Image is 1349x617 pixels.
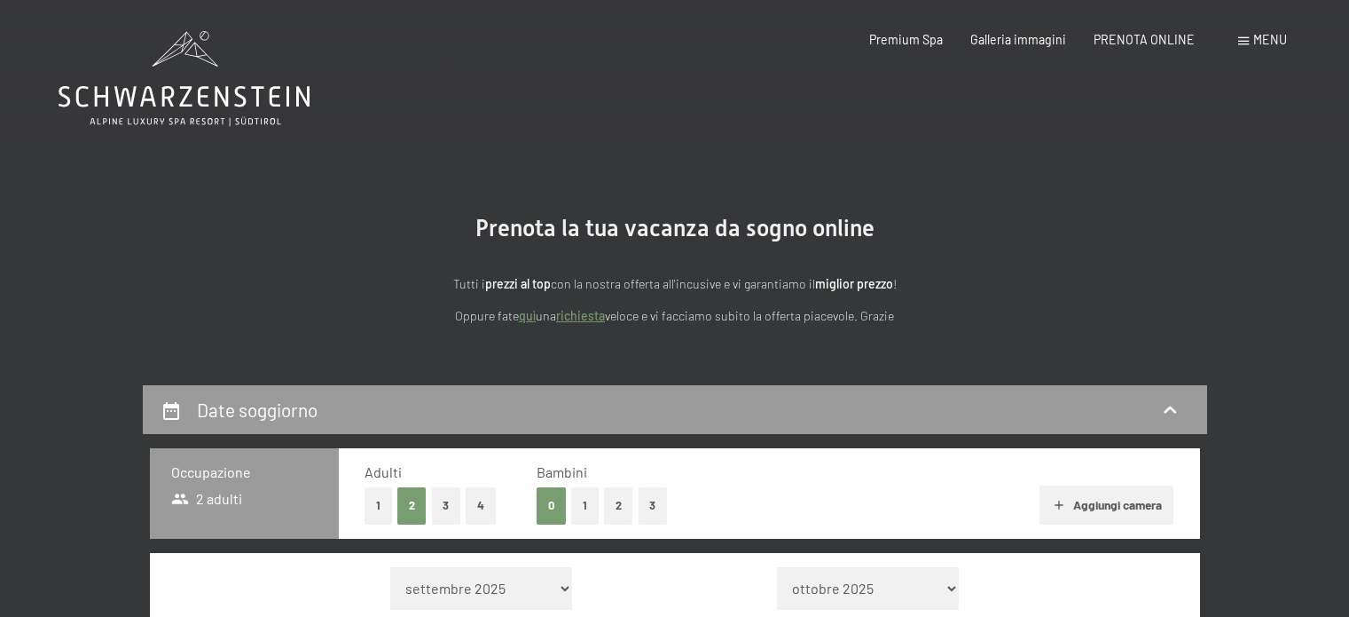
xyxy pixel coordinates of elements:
[537,487,566,524] button: 0
[466,487,496,524] button: 4
[639,487,668,524] button: 3
[556,308,605,323] a: richiesta
[485,276,551,291] strong: prezzi al top
[285,274,1065,295] p: Tutti i con la nostra offerta all'incusive e vi garantiamo il !
[171,489,243,509] span: 2 adulti
[519,308,536,323] a: quì
[1094,32,1195,47] a: PRENOTA ONLINE
[365,463,402,480] span: Adulti
[171,463,318,482] h3: Occupazione
[537,463,587,480] span: Bambini
[285,306,1065,327] p: Oppure fate una veloce e vi facciamo subito la offerta piacevole. Grazie
[397,487,427,524] button: 2
[197,399,318,421] h2: Date soggiorno
[1039,486,1173,525] button: Aggiungi camera
[1253,32,1287,47] span: Menu
[432,487,461,524] button: 3
[970,32,1066,47] a: Galleria immagini
[475,215,874,241] span: Prenota la tua vacanza da sogno online
[604,487,633,524] button: 2
[571,487,599,524] button: 1
[365,487,392,524] button: 1
[815,276,893,291] strong: miglior prezzo
[869,32,943,47] a: Premium Spa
